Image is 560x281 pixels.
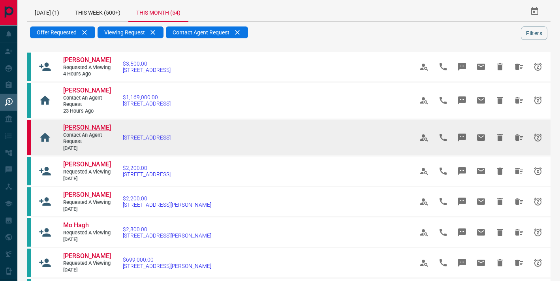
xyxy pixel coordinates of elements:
[63,252,111,260] span: [PERSON_NAME]
[63,56,111,64] a: [PERSON_NAME]
[434,91,453,110] span: Call
[63,160,111,168] span: [PERSON_NAME]
[415,253,434,272] span: View Profile
[67,2,128,21] div: This Week (500+)
[123,60,171,73] a: $3,500.00[STREET_ADDRESS]
[63,221,89,229] span: Mo Hagh
[453,57,472,76] span: Message
[509,91,528,110] span: Hide All from Kali Chinnathambi
[472,91,490,110] span: Email
[415,162,434,181] span: View Profile
[63,191,111,198] span: [PERSON_NAME]
[63,71,111,77] span: 4 hours ago
[434,223,453,242] span: Call
[490,57,509,76] span: Hide
[453,192,472,211] span: Message
[123,263,211,269] span: [STREET_ADDRESS][PERSON_NAME]
[123,202,211,208] span: [STREET_ADDRESS][PERSON_NAME]
[453,128,472,147] span: Message
[63,132,111,145] span: Contact an Agent Request
[123,256,211,263] span: $699,000.00
[490,223,509,242] span: Hide
[472,162,490,181] span: Email
[509,223,528,242] span: Hide All from Mo Hagh
[525,2,544,21] button: Select Date Range
[123,134,171,141] span: [STREET_ADDRESS]
[490,192,509,211] span: Hide
[528,128,547,147] span: Snooze
[63,221,111,230] a: Mo Hagh
[63,95,111,108] span: Contact an Agent Request
[27,249,31,277] div: condos.ca
[509,128,528,147] span: Hide All from Mimoza Gila
[123,67,171,73] span: [STREET_ADDRESS]
[472,223,490,242] span: Email
[123,165,171,177] a: $2,200.00[STREET_ADDRESS]
[27,120,31,155] div: property.ca
[63,260,111,267] span: Requested a Viewing
[63,191,111,199] a: [PERSON_NAME]
[63,145,111,152] span: [DATE]
[415,57,434,76] span: View Profile
[104,29,145,36] span: Viewing Request
[509,57,528,76] span: Hide All from Nithu Johnson
[27,83,31,118] div: condos.ca
[509,192,528,211] span: Hide All from Aditi Kalia
[528,91,547,110] span: Snooze
[63,230,111,236] span: Requested a Viewing
[63,175,111,182] span: [DATE]
[434,253,453,272] span: Call
[453,162,472,181] span: Message
[30,26,95,38] div: Offer Requested
[123,94,171,100] span: $1,169,000.00
[173,29,229,36] span: Contact Agent Request
[521,26,547,40] button: Filters
[415,128,434,147] span: View Profile
[123,171,171,177] span: [STREET_ADDRESS]
[63,124,111,131] span: [PERSON_NAME]
[123,100,171,107] span: [STREET_ADDRESS]
[128,2,188,22] div: This Month (54)
[63,236,111,243] span: [DATE]
[27,2,67,21] div: [DATE] (1)
[490,253,509,272] span: Hide
[528,253,547,272] span: Snooze
[123,256,211,269] a: $699,000.00[STREET_ADDRESS][PERSON_NAME]
[63,124,111,132] a: [PERSON_NAME]
[27,53,31,81] div: condos.ca
[27,157,31,185] div: condos.ca
[63,206,111,213] span: [DATE]
[490,162,509,181] span: Hide
[453,253,472,272] span: Message
[472,128,490,147] span: Email
[123,60,171,67] span: $3,500.00
[528,223,547,242] span: Snooze
[528,57,547,76] span: Snooze
[63,267,111,273] span: [DATE]
[434,192,453,211] span: Call
[123,195,211,202] span: $2,200.00
[472,192,490,211] span: Email
[434,57,453,76] span: Call
[63,87,111,95] a: [PERSON_NAME]
[509,253,528,272] span: Hide All from Ayesha Shaikh
[453,91,472,110] span: Message
[415,91,434,110] span: View Profile
[123,226,211,239] a: $2,800.00[STREET_ADDRESS][PERSON_NAME]
[63,252,111,260] a: [PERSON_NAME]
[123,165,171,171] span: $2,200.00
[434,128,453,147] span: Call
[453,223,472,242] span: Message
[63,160,111,169] a: [PERSON_NAME]
[63,87,111,94] span: [PERSON_NAME]
[98,26,163,38] div: Viewing Request
[490,91,509,110] span: Hide
[472,253,490,272] span: Email
[415,223,434,242] span: View Profile
[123,195,211,208] a: $2,200.00[STREET_ADDRESS][PERSON_NAME]
[123,232,211,239] span: [STREET_ADDRESS][PERSON_NAME]
[528,162,547,181] span: Snooze
[27,218,31,246] div: condos.ca
[528,192,547,211] span: Snooze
